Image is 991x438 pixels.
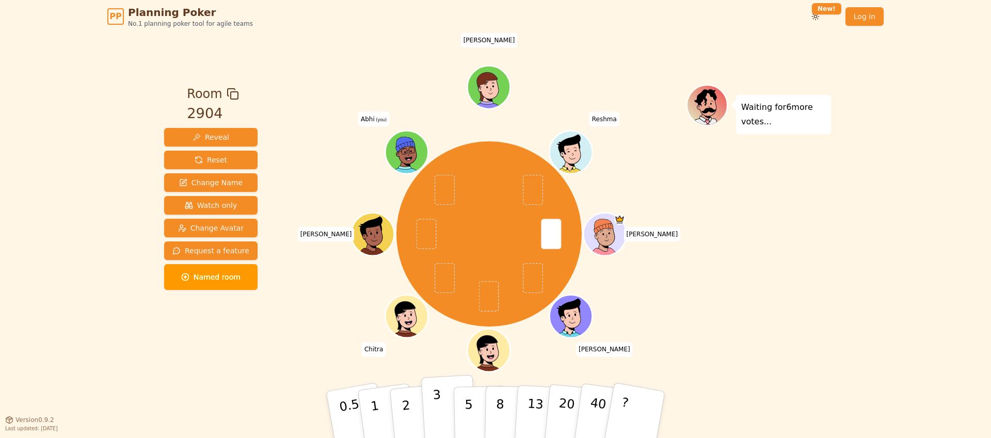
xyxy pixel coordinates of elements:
[195,155,227,165] span: Reset
[576,342,633,356] span: Click to change your name
[128,20,253,28] span: No.1 planning poker tool for agile teams
[164,196,258,215] button: Watch only
[128,5,253,20] span: Planning Poker
[845,7,884,26] a: Log in
[812,3,841,14] div: New!
[179,177,243,188] span: Change Name
[461,33,518,47] span: Click to change your name
[187,85,222,103] span: Room
[178,223,244,233] span: Change Avatar
[164,241,258,260] button: Request a feature
[164,151,258,169] button: Reset
[806,7,825,26] button: New!
[362,342,386,356] span: Click to change your name
[109,10,121,23] span: PP
[164,173,258,192] button: Change Name
[107,5,253,28] a: PPPlanning PokerNo.1 planning poker tool for agile teams
[164,264,258,290] button: Named room
[387,132,427,172] button: Click to change your avatar
[172,246,249,256] span: Request a feature
[5,416,54,424] button: Version0.9.2
[741,100,826,129] p: Waiting for 6 more votes...
[181,272,241,282] span: Named room
[5,426,58,431] span: Last updated: [DATE]
[185,200,237,210] span: Watch only
[375,118,387,122] span: (you)
[164,128,258,147] button: Reveal
[15,416,54,424] span: Version 0.9.2
[615,214,626,225] span: Steve is the host
[164,219,258,237] button: Change Avatar
[298,227,355,241] span: Click to change your name
[358,112,389,126] span: Click to change your name
[624,227,681,241] span: Click to change your name
[589,112,619,126] span: Click to change your name
[193,132,229,142] span: Reveal
[187,103,238,124] div: 2904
